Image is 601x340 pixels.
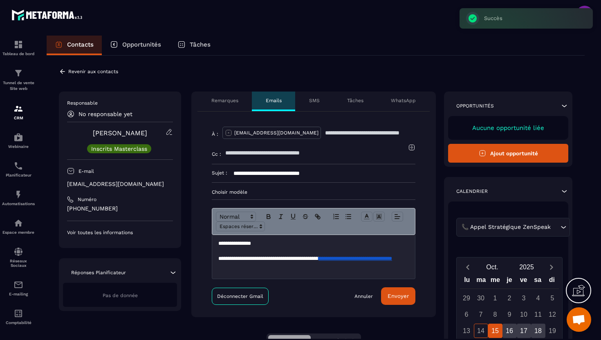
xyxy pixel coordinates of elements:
[502,324,517,338] div: 16
[448,144,568,163] button: Ajout opportunité
[2,34,35,62] a: formationformationTableau de bord
[212,131,218,137] p: À :
[78,196,96,203] p: Numéro
[531,291,545,305] div: 4
[2,292,35,296] p: E-mailing
[474,324,488,338] div: 14
[2,80,35,92] p: Tunnel de vente Site web
[531,274,545,289] div: sa
[309,97,320,104] p: SMS
[474,274,489,289] div: ma
[531,324,545,338] div: 18
[13,104,23,114] img: formation
[2,241,35,274] a: social-networksocial-networkRéseaux Sociaux
[212,288,269,305] a: Déconnecter Gmail
[67,205,173,212] p: [PHONE_NUMBER]
[211,97,238,104] p: Remarques
[78,168,94,174] p: E-mail
[2,173,35,177] p: Planificateur
[2,51,35,56] p: Tableau de bord
[502,274,517,289] div: je
[13,68,23,78] img: formation
[212,170,227,176] p: Sujet :
[13,190,23,199] img: automations
[531,307,545,322] div: 11
[102,36,169,55] a: Opportunités
[488,324,502,338] div: 15
[2,144,35,149] p: Webinaire
[460,262,475,273] button: Previous month
[460,223,552,232] span: 📞 Appel Stratégique ZenSpeak
[2,183,35,212] a: automationsautomationsAutomatisations
[456,218,570,237] div: Search for option
[266,97,282,104] p: Emails
[545,307,560,322] div: 12
[78,111,132,117] p: No responsable yet
[488,291,502,305] div: 1
[460,307,474,322] div: 6
[212,151,221,157] p: Cc :
[567,307,591,332] div: Ouvrir le chat
[13,40,23,49] img: formation
[2,259,35,268] p: Réseaux Sociaux
[2,274,35,302] a: emailemailE-mailing
[13,132,23,142] img: automations
[2,320,35,325] p: Comptabilité
[2,98,35,126] a: formationformationCRM
[2,201,35,206] p: Automatisations
[122,41,161,48] p: Opportunités
[13,309,23,318] img: accountant
[474,307,488,322] div: 7
[13,161,23,171] img: scheduler
[71,269,126,276] p: Réponses Planificateur
[460,274,474,289] div: lu
[456,103,494,109] p: Opportunités
[456,124,560,132] p: Aucune opportunité liée
[234,130,318,136] p: [EMAIL_ADDRESS][DOMAIN_NAME]
[502,307,517,322] div: 9
[68,69,118,74] p: Revenir aux contacts
[460,291,474,305] div: 29
[552,223,558,232] input: Search for option
[2,230,35,235] p: Espace membre
[545,274,559,289] div: di
[545,291,560,305] div: 5
[475,260,509,274] button: Open months overlay
[488,307,502,322] div: 8
[91,146,147,152] p: Inscrits Masterclass
[212,189,415,195] p: Choisir modèle
[103,293,138,298] span: Pas de donnée
[47,36,102,55] a: Contacts
[67,229,173,236] p: Voir toutes les informations
[2,62,35,98] a: formationformationTunnel de vente Site web
[354,293,373,300] a: Annuler
[13,280,23,290] img: email
[516,274,531,289] div: ve
[169,36,219,55] a: Tâches
[2,116,35,120] p: CRM
[2,212,35,241] a: automationsautomationsEspace membre
[13,247,23,257] img: social-network
[474,291,488,305] div: 30
[545,324,560,338] div: 19
[460,324,474,338] div: 13
[93,129,147,137] a: [PERSON_NAME]
[67,180,173,188] p: [EMAIL_ADDRESS][DOMAIN_NAME]
[517,291,531,305] div: 3
[67,41,94,48] p: Contacts
[2,302,35,331] a: accountantaccountantComptabilité
[2,126,35,155] a: automationsautomationsWebinaire
[488,274,502,289] div: me
[456,188,488,195] p: Calendrier
[517,307,531,322] div: 10
[544,262,559,273] button: Next month
[509,260,544,274] button: Open years overlay
[381,287,415,305] button: Envoyer
[347,97,363,104] p: Tâches
[2,155,35,183] a: schedulerschedulerPlanificateur
[67,100,173,106] p: Responsable
[13,218,23,228] img: automations
[502,291,517,305] div: 2
[517,324,531,338] div: 17
[190,41,211,48] p: Tâches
